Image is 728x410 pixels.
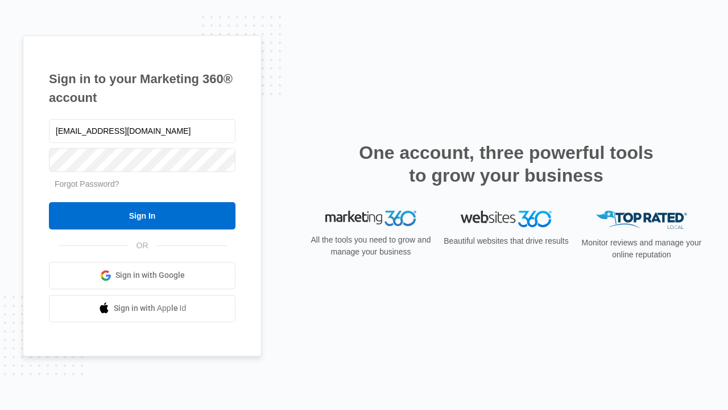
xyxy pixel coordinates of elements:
[442,235,570,247] p: Beautiful websites that drive results
[49,69,235,107] h1: Sign in to your Marketing 360® account
[596,211,687,229] img: Top Rated Local
[461,211,552,227] img: Websites 360
[115,269,185,281] span: Sign in with Google
[49,119,235,143] input: Email
[578,237,705,261] p: Monitor reviews and manage your online reputation
[325,211,416,227] img: Marketing 360
[307,234,435,258] p: All the tools you need to grow and manage your business
[114,302,187,314] span: Sign in with Apple Id
[49,262,235,289] a: Sign in with Google
[55,179,119,188] a: Forgot Password?
[49,202,235,229] input: Sign In
[49,295,235,322] a: Sign in with Apple Id
[355,141,657,187] h2: One account, three powerful tools to grow your business
[129,240,156,252] span: OR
